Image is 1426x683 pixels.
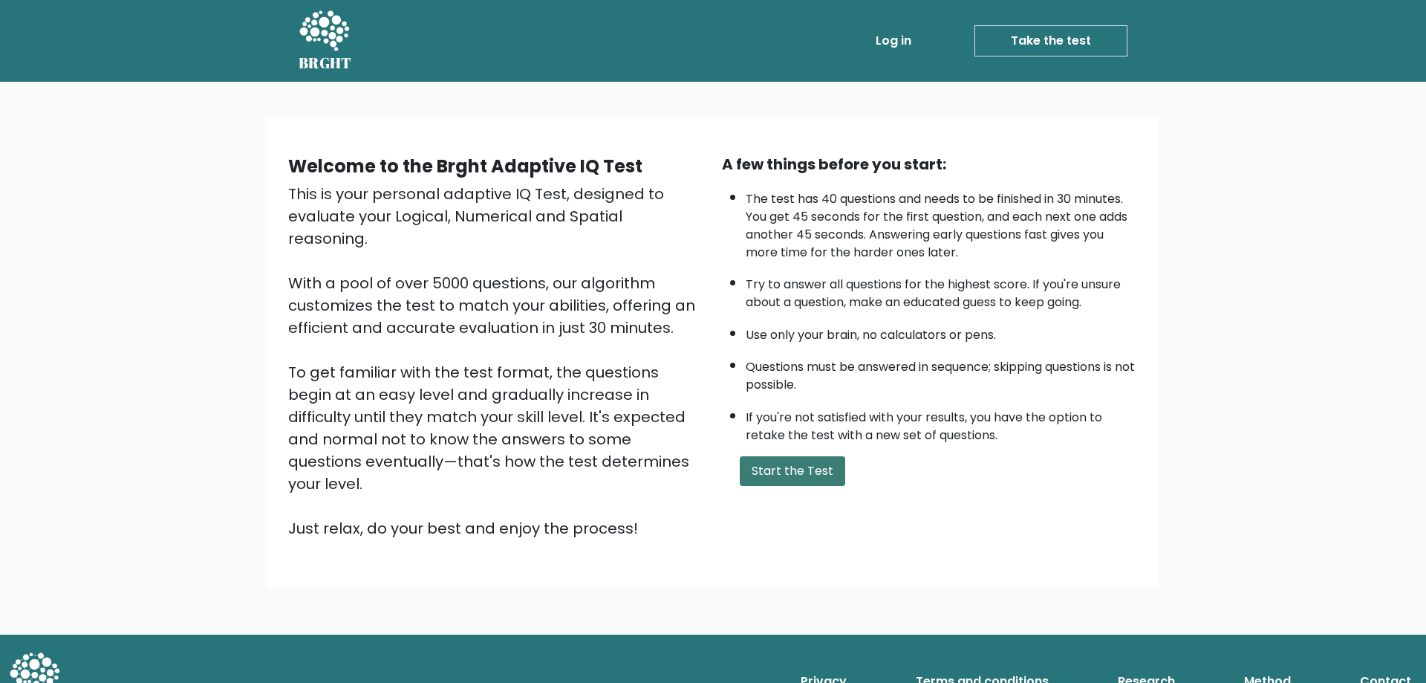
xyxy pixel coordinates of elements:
[740,456,845,486] button: Start the Test
[974,25,1127,56] a: Take the test
[288,154,642,178] b: Welcome to the Brght Adaptive IQ Test
[722,153,1138,175] div: A few things before you start:
[870,26,917,56] a: Log in
[746,351,1138,394] li: Questions must be answered in sequence; skipping questions is not possible.
[746,268,1138,311] li: Try to answer all questions for the highest score. If you're unsure about a question, make an edu...
[299,54,352,72] h5: BRGHT
[288,183,704,540] div: This is your personal adaptive IQ Test, designed to evaluate your Logical, Numerical and Spatial ...
[299,6,352,76] a: BRGHT
[746,183,1138,262] li: The test has 40 questions and needs to be finished in 30 minutes. You get 45 seconds for the firs...
[746,319,1138,344] li: Use only your brain, no calculators or pens.
[746,401,1138,444] li: If you're not satisfied with your results, you have the option to retake the test with a new set ...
